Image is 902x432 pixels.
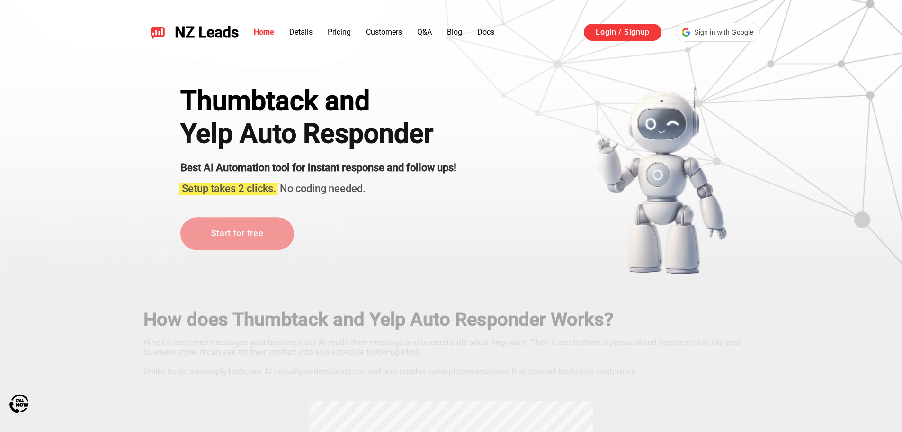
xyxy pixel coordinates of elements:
[694,28,753,37] span: Sign in with Google
[180,217,294,250] a: Start for free
[150,25,165,40] img: NZ Leads logo
[417,28,432,37] a: Q&A
[180,118,456,149] h1: Yelp Auto Responder
[447,28,462,37] a: Blog
[477,28,494,37] a: Docs
[676,23,759,42] div: Sign in with Google
[175,24,239,41] span: NZ Leads
[328,28,351,37] a: Pricing
[143,309,759,331] h2: How does Thumbtack and Yelp Auto Responder Works?
[289,28,313,37] a: Details
[180,85,456,117] div: Thumbtack and
[596,85,728,275] img: yelp bot
[254,28,274,37] a: Home
[180,177,456,196] h3: No coding needed.
[143,334,759,376] p: When a customer messages your business, our AI reads their message and understands what they want...
[584,24,661,41] a: Login / Signup
[182,183,276,194] span: Setup takes 2 clicks.
[9,394,28,413] img: Call Now
[366,28,402,37] a: Customers
[180,162,456,174] strong: Best AI Automation tool for instant response and follow ups!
